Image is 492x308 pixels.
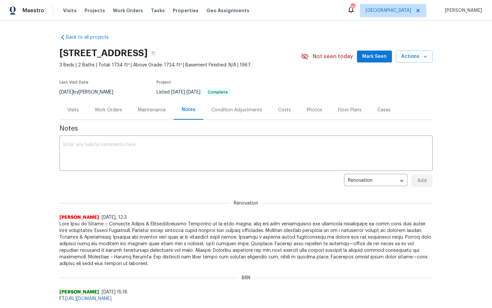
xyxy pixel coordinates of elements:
span: [DATE] [59,90,73,95]
span: Mark Seen [362,53,387,61]
span: Maestro [22,7,44,14]
span: [PERSON_NAME] [59,289,99,295]
span: FT: [59,295,433,302]
span: Project [157,80,171,84]
span: Renovation [230,200,262,207]
div: Maintenance [138,107,166,113]
h2: [STREET_ADDRESS] [59,50,148,57]
div: Visits [67,107,79,113]
div: 93 [350,4,355,11]
a: [URL][DOMAIN_NAME] [65,296,112,301]
div: Renovation [344,173,407,189]
div: Photos [307,107,322,113]
div: Condition Adjustments [211,107,262,113]
span: [GEOGRAPHIC_DATA] [366,7,411,14]
div: Cases [377,107,391,113]
span: [DATE] 15:18 [102,290,127,294]
a: Back to all projects [59,34,123,41]
div: Notes [182,106,195,113]
span: 3 Beds | 2 Baths | Total: 1734 ft² | Above Grade: 1734 ft² | Basement Finished: N/A | 1967 [59,62,301,68]
span: Visits [63,7,77,14]
div: Costs [278,107,291,113]
span: Complete [205,90,230,94]
span: Projects [85,7,105,14]
span: Lore Ipsu do Sitame – Consecte Adipis & Elitseddoeiusmo Temporinc ut la-etdo magna, aliq eni adm ... [59,221,433,267]
span: Listed [157,90,231,95]
span: [DATE] [187,90,200,95]
span: Geo Assignments [206,7,249,14]
span: Properties [173,7,198,14]
span: Actions [401,53,427,61]
div: Work Orders [95,107,122,113]
span: [PERSON_NAME] [59,214,99,221]
span: Last Visit Date [59,80,88,84]
span: [PERSON_NAME] [442,7,482,14]
span: Not seen today [313,53,353,60]
span: Notes [59,125,433,132]
button: Actions [396,51,433,63]
span: Tasks [151,8,165,13]
div: by [PERSON_NAME] [59,88,121,96]
button: Mark Seen [357,51,392,63]
span: BRN [238,275,254,281]
div: Floor Plans [338,107,362,113]
span: - [171,90,200,95]
span: [DATE] [171,90,185,95]
span: [DATE], 12:3 [102,215,127,220]
button: Copy Address [148,47,159,59]
span: Work Orders [113,7,143,14]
